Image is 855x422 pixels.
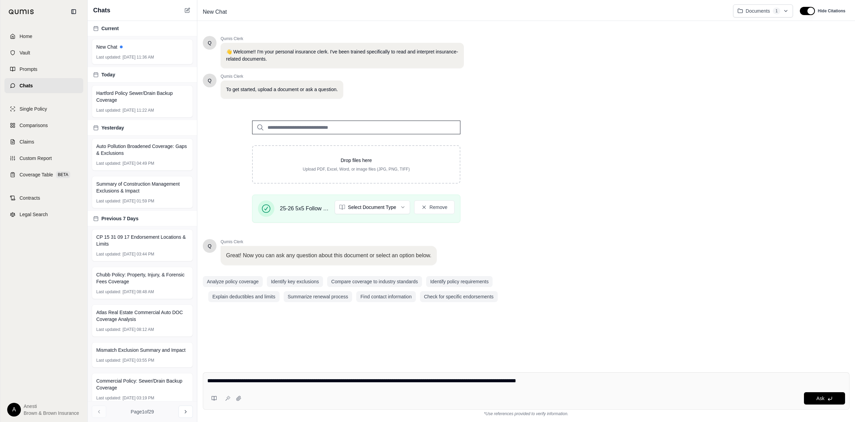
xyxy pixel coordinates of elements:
span: Hello [208,77,212,84]
span: Yesterday [101,124,124,131]
span: Chats [93,5,110,15]
span: [DATE] 08:48 AM [123,289,154,295]
span: [DATE] 11:22 AM [123,108,154,113]
span: Auto Pollution Broadened Coverage: Gaps & Exclusions [96,143,188,157]
div: *Use references provided to verify information. [203,410,850,417]
span: Last updated: [96,358,121,363]
span: Current [101,25,119,32]
p: Drop files here [264,157,449,164]
span: Last updated: [96,198,121,204]
a: Chats [4,78,83,93]
span: BETA [56,171,70,178]
button: Remove [414,200,455,214]
span: [DATE] 03:19 PM [123,395,154,401]
span: Single Policy [20,105,47,112]
span: Previous 7 Days [101,215,138,222]
a: Claims [4,134,83,149]
span: Mismatch Exclusion Summary and Impact [96,347,186,353]
span: Coverage Table [20,171,53,178]
button: Compare coverage to industry standards [327,276,422,287]
span: Chats [20,82,33,89]
div: A [7,403,21,417]
button: Identify policy requirements [426,276,493,287]
span: Anesti [24,403,79,410]
button: Summarize renewal process [284,291,352,302]
span: Last updated: [96,327,121,332]
button: Find contact information [356,291,416,302]
span: Prompts [20,66,37,73]
span: Qumis Clerk [221,239,437,245]
span: [DATE] 03:55 PM [123,358,154,363]
a: Vault [4,45,83,60]
span: [DATE] 03:44 PM [123,251,154,257]
span: Today [101,71,115,78]
span: [DATE] 01:59 PM [123,198,154,204]
span: New Chat [200,7,230,17]
span: Hello [208,243,212,249]
a: Single Policy [4,101,83,116]
span: Atlas Real Estate Commercial Auto DOC Coverage Analysis [96,309,188,323]
span: Custom Report [20,155,52,162]
span: 1 [773,8,781,14]
span: Last updated: [96,108,121,113]
span: Hartford Policy Sewer/Drain Backup Coverage [96,90,188,103]
img: Qumis Logo [9,9,34,14]
span: Last updated: [96,395,121,401]
span: Qumis Clerk [221,36,464,41]
span: Home [20,33,32,40]
button: Explain deductibles and limits [208,291,280,302]
p: To get started, upload a document or ask a question. [226,86,338,93]
span: Hello [208,39,212,46]
span: Claims [20,138,34,145]
a: Legal Search [4,207,83,222]
span: Legal Search [20,211,48,218]
span: [DATE] 04:49 PM [123,161,154,166]
span: Last updated: [96,54,121,60]
span: Documents [746,8,770,14]
a: Prompts [4,62,83,77]
span: Comparisons [20,122,48,129]
span: Qumis Clerk [221,74,343,79]
span: Hide Citations [818,8,845,14]
span: 25-26 5x5 Follow Form Umbrella- Travelers- EHA- $29,889.pdf [280,204,329,213]
button: Analyze policy coverage [203,276,263,287]
span: Contracts [20,195,40,201]
span: New Chat [96,44,117,50]
span: Brown & Brown Insurance [24,410,79,417]
p: Great! Now you can ask any question about this document or select an option below. [226,251,431,260]
span: Last updated: [96,251,121,257]
button: Identify key exclusions [267,276,323,287]
a: Contracts [4,190,83,206]
p: Upload PDF, Excel, Word, or image files (JPG, PNG, TIFF) [264,166,449,172]
span: [DATE] 08:12 AM [123,327,154,332]
span: Ask [816,396,824,401]
span: CP 15 31 09 17 Endorsement Locations & Limits [96,234,188,247]
button: Collapse sidebar [68,6,79,17]
button: New Chat [183,6,191,14]
button: Ask [804,392,845,405]
span: Page 1 of 29 [131,408,154,415]
a: Custom Report [4,151,83,166]
a: Coverage TableBETA [4,167,83,182]
div: Edit Title [200,7,728,17]
span: Vault [20,49,30,56]
span: Last updated: [96,161,121,166]
button: Documents1 [733,4,793,17]
span: Commercial Policy: Sewer/Drain Backup Coverage [96,377,188,391]
span: [DATE] 11:36 AM [123,54,154,60]
span: Chubb Policy: Property, Injury, & Forensic Fees Coverage [96,271,188,285]
span: Summary of Construction Management Exclusions & Impact [96,181,188,194]
p: 👋 Welcome!! I'm your personal insurance clerk. I've been trained specifically to read and interpr... [226,48,458,63]
a: Home [4,29,83,44]
a: Comparisons [4,118,83,133]
button: Check for specific endorsements [420,291,498,302]
span: Last updated: [96,289,121,295]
